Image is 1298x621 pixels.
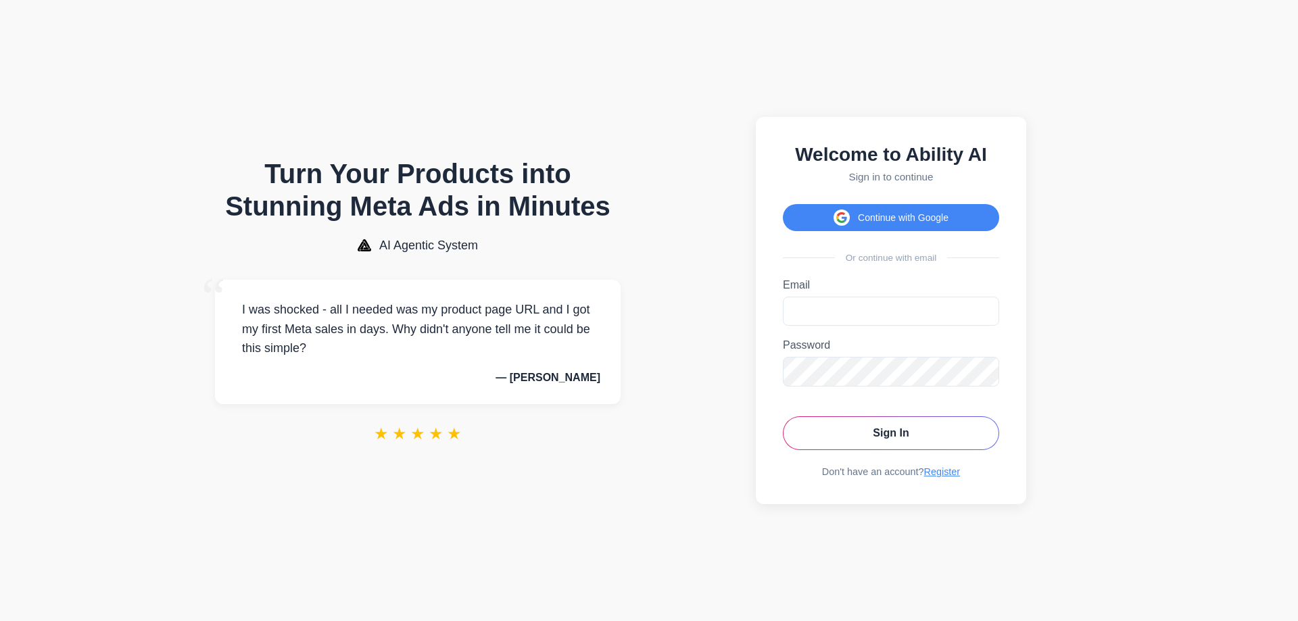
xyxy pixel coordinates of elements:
[379,239,478,253] span: AI Agentic System
[235,300,600,358] p: I was shocked - all I needed was my product page URL and I got my first Meta sales in days. Why d...
[235,372,600,384] p: — [PERSON_NAME]
[783,339,999,351] label: Password
[924,466,961,477] a: Register
[783,144,999,166] h2: Welcome to Ability AI
[783,204,999,231] button: Continue with Google
[783,171,999,182] p: Sign in to continue
[201,266,226,328] span: “
[358,239,371,251] img: AI Agentic System Logo
[410,424,425,443] span: ★
[447,424,462,443] span: ★
[783,466,999,477] div: Don't have an account?
[783,279,999,291] label: Email
[783,416,999,450] button: Sign In
[374,424,389,443] span: ★
[783,253,999,263] div: Or continue with email
[429,424,443,443] span: ★
[215,157,621,222] h1: Turn Your Products into Stunning Meta Ads in Minutes
[392,424,407,443] span: ★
